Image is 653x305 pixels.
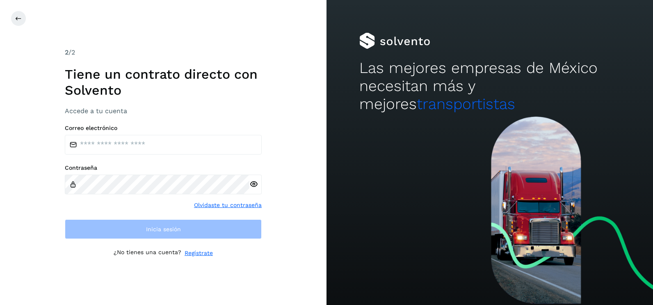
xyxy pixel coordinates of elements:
label: Contraseña [65,164,262,171]
p: ¿No tienes una cuenta? [114,249,181,257]
div: /2 [65,48,262,57]
h2: Las mejores empresas de México necesitan más y mejores [359,59,621,114]
label: Correo electrónico [65,125,262,132]
a: Regístrate [185,249,213,257]
a: Olvidaste tu contraseña [194,201,262,209]
span: Inicia sesión [146,226,181,232]
h1: Tiene un contrato directo con Solvento [65,66,262,98]
span: 2 [65,48,68,56]
span: transportistas [417,95,515,113]
button: Inicia sesión [65,219,262,239]
h3: Accede a tu cuenta [65,107,262,115]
